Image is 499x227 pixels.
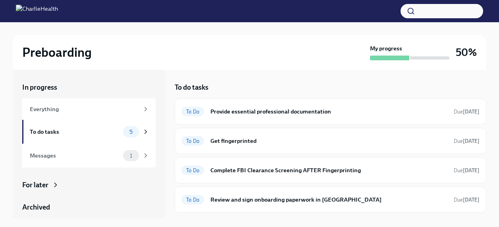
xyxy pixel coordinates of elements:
a: To DoGet fingerprintedDue[DATE] [181,135,480,147]
span: September 17th, 2025 09:00 [454,108,480,115]
h6: Complete FBI Clearance Screening AFTER Fingerprinting [210,166,447,175]
img: CharlieHealth [16,5,58,17]
span: Due [454,167,480,173]
div: For later [22,180,48,190]
strong: [DATE] [463,138,480,144]
span: 5 [125,129,137,135]
a: In progress [22,83,156,92]
span: 1 [125,153,137,159]
span: September 21st, 2025 09:00 [454,167,480,174]
div: Messages [30,151,120,160]
strong: [DATE] [463,167,480,173]
strong: [DATE] [463,109,480,115]
a: Messages1 [22,144,156,167]
a: For later [22,180,156,190]
span: To Do [181,167,204,173]
span: To Do [181,109,204,115]
strong: My progress [370,44,402,52]
span: September 18th, 2025 09:00 [454,137,480,145]
h2: Preboarding [22,44,92,60]
a: To DoReview and sign onboarding paperwork in [GEOGRAPHIC_DATA]Due[DATE] [181,193,480,206]
strong: [DATE] [463,197,480,203]
a: To DoComplete FBI Clearance Screening AFTER FingerprintingDue[DATE] [181,164,480,177]
a: Everything [22,98,156,120]
h6: Review and sign onboarding paperwork in [GEOGRAPHIC_DATA] [210,195,447,204]
a: To DoProvide essential professional documentationDue[DATE] [181,105,480,118]
span: Due [454,109,480,115]
h6: Provide essential professional documentation [210,107,447,116]
a: To do tasks5 [22,120,156,144]
h6: Get fingerprinted [210,137,447,145]
span: Due [454,138,480,144]
span: To Do [181,138,204,144]
span: September 21st, 2025 09:00 [454,196,480,204]
h3: 50% [456,45,477,60]
div: Everything [30,105,139,113]
span: To Do [181,197,204,203]
a: Archived [22,202,156,212]
h5: To do tasks [175,83,208,92]
span: Due [454,197,480,203]
div: To do tasks [30,127,120,136]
